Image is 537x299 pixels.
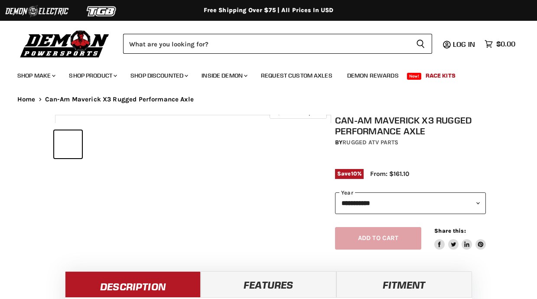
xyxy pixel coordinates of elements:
a: Rugged ATV Parts [342,139,398,146]
button: Can-Am Maverick X3 Rugged Performance Axle thumbnail [206,130,234,158]
span: Log in [453,40,475,49]
a: Demon Rewards [341,67,405,84]
div: by [335,138,486,147]
a: Log in [449,40,480,48]
img: TGB Logo 2 [69,3,134,19]
a: Race Kits [419,67,462,84]
a: Features [201,271,336,297]
ul: Main menu [11,63,513,84]
a: Fitment [336,271,472,297]
a: $0.00 [480,38,520,50]
span: 10 [351,170,357,177]
select: year [335,192,486,214]
a: Description [65,271,201,297]
a: Inside Demon [195,67,253,84]
button: Can-Am Maverick X3 Rugged Performance Axle thumbnail [145,130,173,158]
img: Demon Electric Logo 2 [4,3,69,19]
button: Can-Am Maverick X3 Rugged Performance Axle thumbnail [176,130,204,158]
span: Share this: [434,227,465,234]
span: New! [407,73,422,80]
aside: Share this: [434,227,486,250]
span: From: $161.10 [370,170,409,178]
a: Shop Product [62,67,122,84]
button: Can-Am Maverick X3 Rugged Performance Axle thumbnail [115,130,143,158]
span: Can-Am Maverick X3 Rugged Performance Axle [45,96,194,103]
span: $0.00 [496,40,515,48]
span: Click to expand [274,109,322,116]
a: Shop Make [11,67,61,84]
button: Can-Am Maverick X3 Rugged Performance Axle thumbnail [54,130,82,158]
button: Search [409,34,432,54]
a: Shop Discounted [124,67,193,84]
a: Home [17,96,36,103]
button: Can-Am Maverick X3 Rugged Performance Axle thumbnail [85,130,112,158]
h1: Can-Am Maverick X3 Rugged Performance Axle [335,115,486,136]
form: Product [123,34,432,54]
input: Search [123,34,409,54]
span: Save % [335,169,364,179]
img: Demon Powersports [17,28,112,59]
a: Request Custom Axles [254,67,339,84]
